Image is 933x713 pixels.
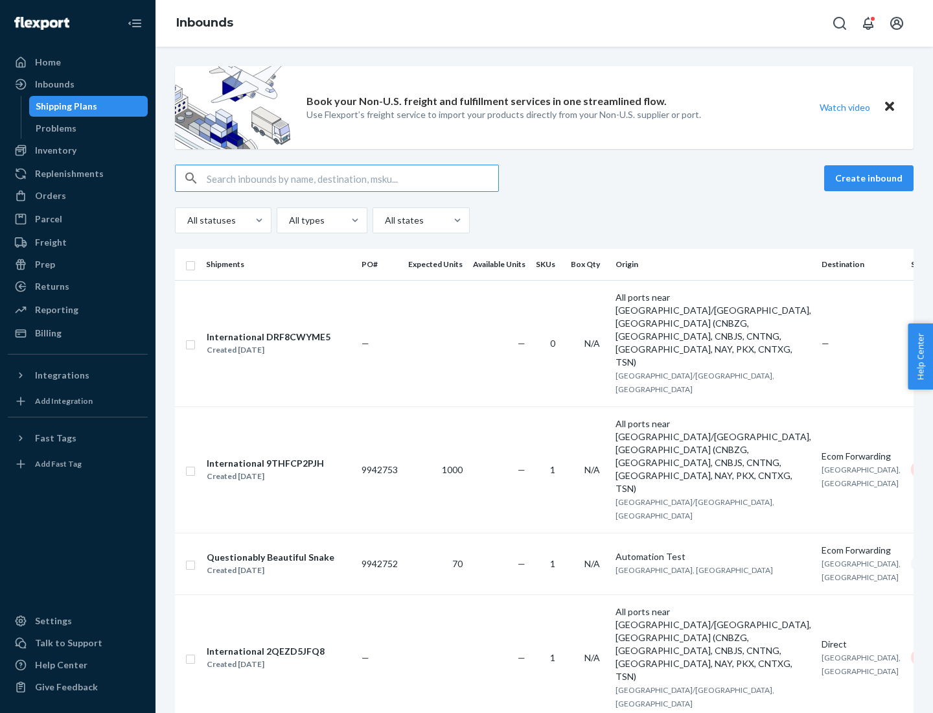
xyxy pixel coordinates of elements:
[518,464,525,475] span: —
[35,681,98,694] div: Give Feedback
[8,655,148,675] a: Help Center
[8,52,148,73] a: Home
[186,214,187,227] input: All statuses
[442,464,463,475] span: 1000
[550,652,555,663] span: 1
[822,465,901,488] span: [GEOGRAPHIC_DATA], [GEOGRAPHIC_DATA]
[35,369,89,382] div: Integrations
[35,189,66,202] div: Orders
[822,338,829,349] span: —
[518,652,525,663] span: —
[35,213,62,226] div: Parcel
[14,17,69,30] img: Flexport logo
[8,232,148,253] a: Freight
[306,108,701,121] p: Use Flexport’s freight service to import your products directly from your Non-U.S. supplier or port.
[566,249,610,280] th: Box Qty
[822,544,901,557] div: Ecom Forwarding
[584,558,600,569] span: N/A
[35,56,61,69] div: Home
[616,605,811,683] div: All ports near [GEOGRAPHIC_DATA]/[GEOGRAPHIC_DATA], [GEOGRAPHIC_DATA] (CNBZG, [GEOGRAPHIC_DATA], ...
[207,658,325,671] div: Created [DATE]
[35,236,67,249] div: Freight
[550,338,555,349] span: 0
[8,209,148,229] a: Parcel
[816,249,906,280] th: Destination
[616,685,774,708] span: [GEOGRAPHIC_DATA]/[GEOGRAPHIC_DATA], [GEOGRAPHIC_DATA]
[8,611,148,631] a: Settings
[207,564,334,577] div: Created [DATE]
[8,323,148,344] a: Billing
[362,652,369,663] span: —
[518,338,525,349] span: —
[908,323,933,390] button: Help Center
[584,464,600,475] span: N/A
[356,406,403,533] td: 9942753
[518,558,525,569] span: —
[35,167,104,180] div: Replenishments
[8,677,148,697] button: Give Feedback
[8,391,148,412] a: Add Integration
[584,652,600,663] span: N/A
[122,10,148,36] button: Close Navigation
[35,303,78,316] div: Reporting
[403,249,468,280] th: Expected Units
[35,280,69,293] div: Returns
[616,565,773,575] span: [GEOGRAPHIC_DATA], [GEOGRAPHIC_DATA]
[384,214,385,227] input: All states
[35,258,55,271] div: Prep
[8,633,148,653] a: Talk to Support
[610,249,816,280] th: Origin
[855,10,881,36] button: Open notifications
[884,10,910,36] button: Open account menu
[35,659,87,672] div: Help Center
[8,365,148,386] button: Integrations
[35,78,75,91] div: Inbounds
[362,338,369,349] span: —
[824,165,914,191] button: Create inbound
[36,100,97,113] div: Shipping Plans
[35,637,102,649] div: Talk to Support
[616,550,811,563] div: Automation Test
[8,74,148,95] a: Inbounds
[531,249,566,280] th: SKUs
[35,614,72,627] div: Settings
[827,10,853,36] button: Open Search Box
[8,254,148,275] a: Prep
[356,533,403,594] td: 9942752
[822,653,901,676] span: [GEOGRAPHIC_DATA], [GEOGRAPHIC_DATA]
[207,331,330,344] div: International DRF8CWYME5
[616,497,774,520] span: [GEOGRAPHIC_DATA]/[GEOGRAPHIC_DATA], [GEOGRAPHIC_DATA]
[207,165,498,191] input: Search inbounds by name, destination, msku...
[811,98,879,117] button: Watch video
[616,417,811,495] div: All ports near [GEOGRAPHIC_DATA]/[GEOGRAPHIC_DATA], [GEOGRAPHIC_DATA] (CNBZG, [GEOGRAPHIC_DATA], ...
[8,185,148,206] a: Orders
[207,551,334,564] div: Questionably Beautiful Snake
[8,454,148,474] a: Add Fast Tag
[822,638,901,651] div: Direct
[35,432,76,445] div: Fast Tags
[452,558,463,569] span: 70
[8,428,148,449] button: Fast Tags
[288,214,289,227] input: All types
[8,299,148,320] a: Reporting
[36,122,76,135] div: Problems
[29,118,148,139] a: Problems
[550,558,555,569] span: 1
[468,249,531,280] th: Available Units
[822,559,901,582] span: [GEOGRAPHIC_DATA], [GEOGRAPHIC_DATA]
[207,457,324,470] div: International 9THFCP2PJH
[166,5,244,42] ol: breadcrumbs
[176,16,233,30] a: Inbounds
[8,163,148,184] a: Replenishments
[35,327,62,340] div: Billing
[822,450,901,463] div: Ecom Forwarding
[8,276,148,297] a: Returns
[35,144,76,157] div: Inventory
[207,645,325,658] div: International 2QEZD5JFQ8
[35,395,93,406] div: Add Integration
[356,249,403,280] th: PO#
[881,98,898,117] button: Close
[306,94,667,109] p: Book your Non-U.S. freight and fulfillment services in one streamlined flow.
[584,338,600,349] span: N/A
